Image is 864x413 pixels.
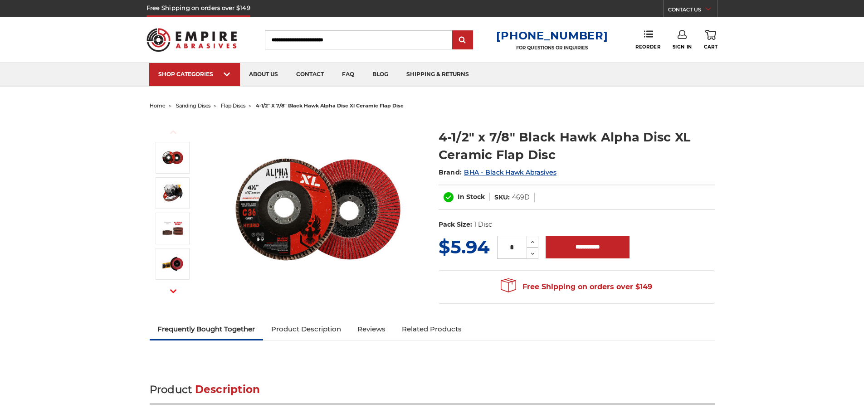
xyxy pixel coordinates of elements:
img: ceramic flap disc angle grinder [161,253,184,275]
a: about us [240,63,287,86]
a: Product Description [263,319,349,339]
a: Reorder [635,30,660,49]
dd: 1 Disc [474,220,492,229]
img: Empire Abrasives [146,22,237,58]
button: Next [162,282,184,301]
h1: 4-1/2" x 7/8" Black Hawk Alpha Disc XL Ceramic Flap Disc [439,128,715,164]
a: BHA - Black Hawk Abrasives [464,168,556,176]
span: Description [195,383,260,396]
span: Sign In [673,44,692,50]
p: FOR QUESTIONS OR INQUIRIES [496,45,608,51]
span: Reorder [635,44,660,50]
span: Free Shipping on orders over $149 [501,278,652,296]
a: shipping & returns [397,63,478,86]
img: 4-1/2" x 7/8" Black Hawk Alpha Disc XL Ceramic Flap Disc [161,217,184,240]
a: flap discs [221,102,245,109]
dt: Pack Size: [439,220,472,229]
a: CONTACT US [668,5,718,17]
span: Cart [704,44,718,50]
span: In Stock [458,193,485,201]
a: home [150,102,166,109]
a: Frequently Bought Together [150,319,264,339]
a: [PHONE_NUMBER] [496,29,608,42]
input: Submit [454,31,472,49]
a: Reviews [349,319,394,339]
span: Brand: [439,168,462,176]
a: contact [287,63,333,86]
span: $5.94 [439,236,490,258]
button: Previous [162,122,184,142]
span: Product [150,383,192,396]
a: blog [363,63,397,86]
a: Cart [704,30,718,50]
dt: SKU: [494,193,510,202]
img: 4.5" BHA Alpha Disc [227,119,409,300]
img: Alpha disc angle grinder [161,182,184,204]
a: faq [333,63,363,86]
a: sanding discs [176,102,210,109]
span: 4-1/2" x 7/8" black hawk alpha disc xl ceramic flap disc [256,102,404,109]
dd: 469D [512,193,530,202]
div: SHOP CATEGORIES [158,71,231,78]
a: Related Products [394,319,470,339]
img: 4.5" BHA Alpha Disc [161,146,184,169]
